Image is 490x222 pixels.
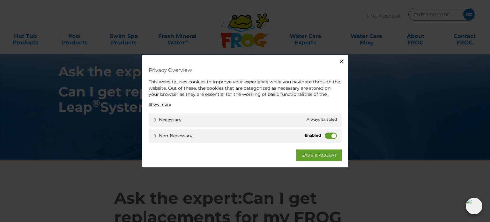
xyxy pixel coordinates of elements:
[149,101,171,107] a: Show more
[153,132,192,139] a: Non-necessary
[149,79,342,98] div: This website uses cookies to improve your experience while you navigate through the website. Out ...
[153,116,182,123] a: Necessary
[466,198,482,214] img: openIcon
[296,149,342,161] a: SAVE & ACCEPT
[149,65,342,76] h4: Privacy Overview
[307,116,337,123] span: Always Enabled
